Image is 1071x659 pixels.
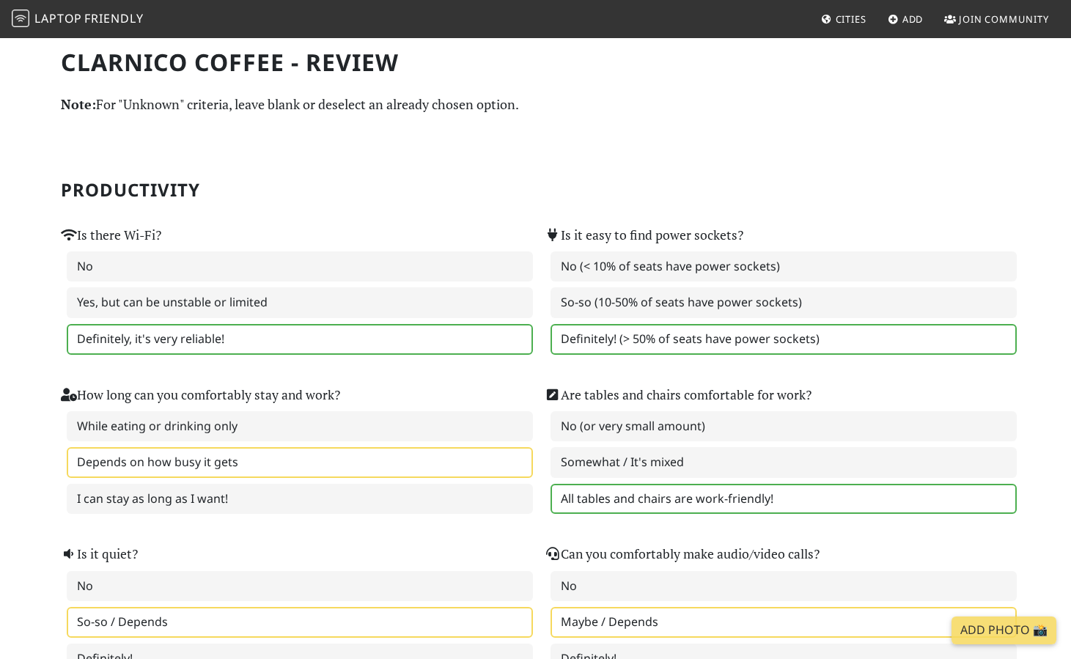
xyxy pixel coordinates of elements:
span: Cities [836,12,866,26]
label: No [551,571,1017,602]
strong: Note: [61,95,96,113]
label: How long can you comfortably stay and work? [61,385,340,405]
label: Are tables and chairs comfortable for work? [545,385,811,405]
h2: Productivity [61,180,1011,201]
img: LaptopFriendly [12,10,29,27]
span: Friendly [84,10,143,26]
label: So-so (10-50% of seats have power sockets) [551,287,1017,318]
label: Definitely, it's very reliable! [67,324,533,355]
label: No (or very small amount) [551,411,1017,442]
label: Definitely! (> 50% of seats have power sockets) [551,324,1017,355]
a: Add [882,6,930,32]
h1: Clarnico Coffee - Review [61,48,1011,76]
label: Is it easy to find power sockets? [545,225,743,246]
label: Yes, but can be unstable or limited [67,287,533,318]
label: Depends on how busy it gets [67,447,533,478]
label: While eating or drinking only [67,411,533,442]
span: Add [902,12,924,26]
label: All tables and chairs are work-friendly! [551,484,1017,515]
label: Can you comfortably make audio/video calls? [545,544,820,564]
a: Cities [815,6,872,32]
label: No (< 10% of seats have power sockets) [551,251,1017,282]
p: For "Unknown" criteria, leave blank or deselect an already chosen option. [61,94,1011,115]
span: Join Community [959,12,1049,26]
a: Join Community [938,6,1055,32]
label: Is it quiet? [61,544,138,564]
span: Laptop [34,10,82,26]
label: No [67,571,533,602]
label: So-so / Depends [67,607,533,638]
label: Maybe / Depends [551,607,1017,638]
a: Add Photo 📸 [952,616,1056,644]
a: LaptopFriendly LaptopFriendly [12,7,144,32]
label: Somewhat / It's mixed [551,447,1017,478]
label: Is there Wi-Fi? [61,225,161,246]
label: I can stay as long as I want! [67,484,533,515]
label: No [67,251,533,282]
